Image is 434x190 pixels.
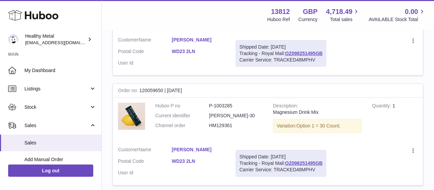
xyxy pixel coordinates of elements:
span: Add Manual Order [24,156,96,163]
dd: [PERSON_NAME]-30 [209,113,263,119]
div: Tracking - Royal Mail: [236,150,326,177]
a: Log out [8,165,93,177]
div: Carrier Service: TRACKED48MPHV [239,167,322,173]
span: Option 1 = 30 Count; [296,123,340,128]
a: OZ098251495GB [285,51,323,56]
dd: P-1003285 [209,103,263,109]
strong: Description [273,103,298,110]
a: 0.00 AVAILABLE Stock Total [369,7,426,23]
strong: Quantity [372,103,392,110]
dd: HM129361 [209,122,263,129]
span: AVAILABLE Stock Total [369,16,426,23]
a: OZ098251495GB [285,160,323,166]
dt: Name [118,37,172,45]
div: Variation: [273,119,362,133]
div: 120059650 | [DATE] [113,84,423,98]
td: 1 [367,98,423,141]
div: Tracking - Royal Mail: [236,40,326,67]
div: Shipped Date: [DATE] [239,154,322,160]
div: Huboo Ref [267,16,290,23]
span: Total sales [330,16,360,23]
span: [EMAIL_ADDRESS][DOMAIN_NAME] [25,40,100,45]
span: Sales [24,122,89,129]
div: Currency [298,16,318,23]
dt: Postal Code [118,158,172,166]
a: 4,718.49 Total sales [326,7,360,23]
img: internalAdmin-13812@internal.huboo.com [8,34,18,45]
dt: Name [118,146,172,155]
a: WD23 2LN [172,48,226,55]
strong: 13812 [271,7,290,16]
dt: Postal Code [118,48,172,56]
strong: Order no [118,88,139,95]
dt: Current identifier [155,113,209,119]
dt: Huboo P no [155,103,209,109]
dt: Channel order [155,122,209,129]
div: Healthy Metal [25,33,86,46]
span: Sales [24,140,96,146]
span: Customer [118,37,139,42]
div: Shipped Date: [DATE] [239,44,322,50]
dt: User Id [118,60,172,66]
strong: GBP [303,7,317,16]
span: Customer [118,147,139,152]
span: 0.00 [405,7,418,16]
a: [PERSON_NAME] [172,37,226,43]
a: [PERSON_NAME] [172,146,226,153]
span: 4,718.49 [326,7,353,16]
div: Carrier Service: TRACKED48MPHV [239,57,322,63]
span: Stock [24,104,89,110]
a: WD23 2LN [172,158,226,165]
span: My Dashboard [24,67,96,74]
div: Magnesium Drink Mix [273,109,362,116]
img: Product_31.jpg [118,103,145,130]
span: Listings [24,86,89,92]
dt: User Id [118,170,172,176]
